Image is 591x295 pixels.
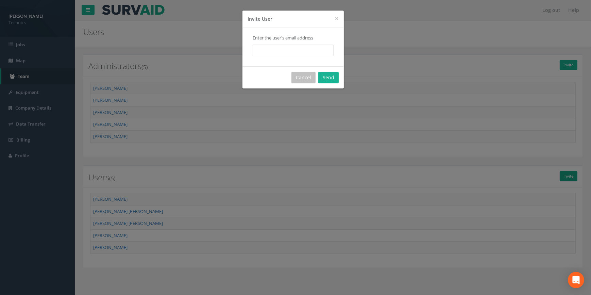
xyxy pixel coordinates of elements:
[291,72,316,83] button: Cancel
[568,272,584,288] div: Open Intercom Messenger
[253,35,334,41] p: Enter the user's email address
[318,72,339,83] button: Send
[335,14,339,23] span: ×
[248,16,339,22] h4: Invite User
